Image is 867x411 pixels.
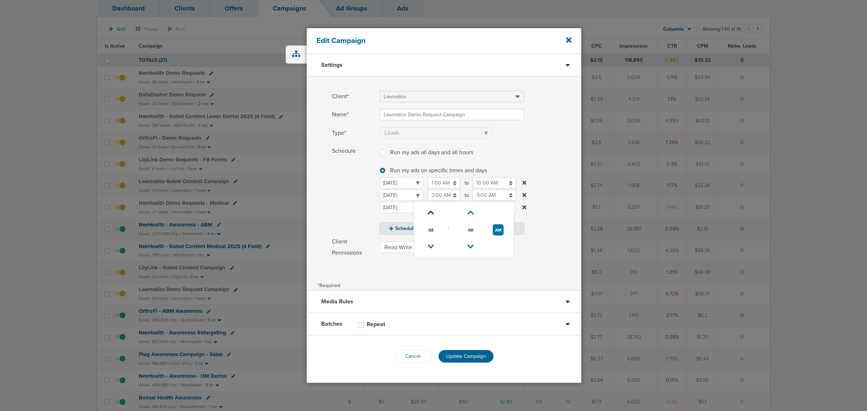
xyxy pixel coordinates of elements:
button: to [521,177,528,189]
select: Type* [380,127,492,139]
span: Run my ads all days and all hours [390,149,473,156]
input: to [428,177,460,189]
span: Update Campaign [446,353,486,359]
a: Decrement Hour [424,241,437,252]
h3: Repeat [367,321,385,328]
span: Run my ads on specific times and days [390,167,487,174]
span: Type* [332,127,375,139]
span: Client Permissions [332,236,375,259]
button: 03:00 to [493,224,504,235]
span: Pick Minute [465,225,476,235]
span: *Required [318,282,340,289]
input: 03:00AM to [473,190,516,201]
button: Cancel [395,350,431,363]
h3: Media Rules [321,298,353,305]
span: Name* [332,109,375,120]
button: Update Campaign [439,350,493,363]
td: : [445,221,453,235]
button: 03:00AM to [521,190,528,201]
select: to [380,202,423,213]
h4: Edit Campaign [316,36,546,45]
a: Increment Hour [424,207,437,219]
a: Increment Minute [465,207,477,219]
a: Decrement Minute [465,241,477,252]
span: Client* [332,91,375,102]
button: to [521,202,528,213]
span: to [465,190,468,201]
button: Schedule Run my ads all days and all hours Run my ads on specific times and days to 03:00AM to to [380,222,524,235]
input: 03:00AM to [428,190,460,201]
input: Name* [380,109,524,120]
input: to [473,177,516,189]
select: Client Permissions [380,242,492,253]
span: to [465,177,468,189]
span: Lawmatics [384,94,406,100]
select: to [380,177,423,189]
span: Pick Hour [426,225,436,235]
select: 03:00AM to [380,190,423,201]
span: Schedule [332,146,375,235]
h3: Settings [321,61,342,69]
h3: Batches [321,320,342,328]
